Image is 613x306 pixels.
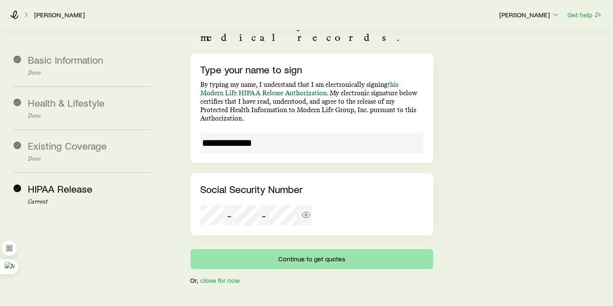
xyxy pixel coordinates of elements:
span: - [262,209,266,221]
p: Type your name to sign [201,64,423,75]
p: [PERSON_NAME] [499,11,560,19]
p: Done [28,70,150,76]
span: Basic Information [28,54,103,66]
button: Continue to get quotes [191,249,433,269]
a: this Modern Life HIPAA Release Authorization [201,81,399,97]
button: [PERSON_NAME] [499,10,560,20]
a: [PERSON_NAME] [34,11,85,19]
span: - [228,209,232,221]
span: Existing Coverage [28,140,107,152]
p: Done [28,156,150,162]
button: Get help [567,10,603,20]
span: Health & Lifestyle [28,97,105,109]
p: By typing my name, I understand that I am electronically signing . My electronic signature below ... [201,81,423,123]
button: close for now [200,276,241,285]
p: Current [28,199,150,205]
span: HIPAA Release [28,183,92,195]
p: Social Security Number [201,183,423,195]
p: Or, [191,276,199,285]
p: Done [28,113,150,119]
